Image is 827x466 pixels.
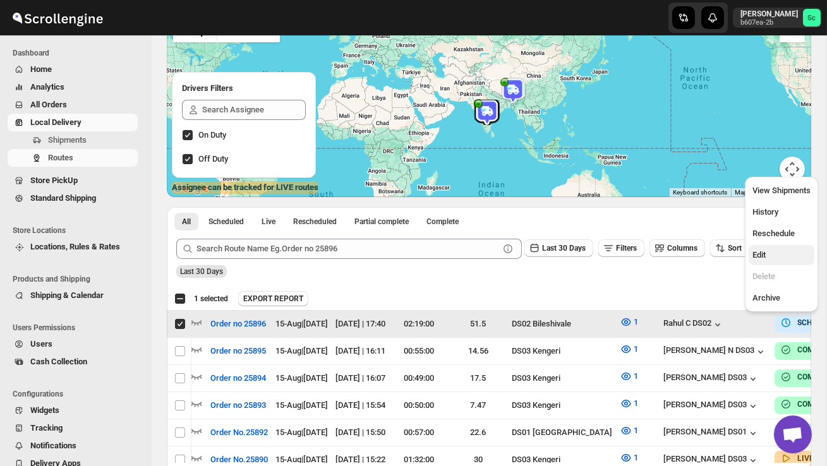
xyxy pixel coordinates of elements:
[203,341,274,361] button: Order no 25895
[393,318,445,330] div: 02:19:00
[10,2,105,33] img: ScrollEngine
[30,193,96,203] span: Standard Shipping
[426,217,459,227] span: Complete
[180,267,223,276] span: Last 30 Days
[663,400,759,412] button: [PERSON_NAME] DS03
[8,61,138,78] button: Home
[8,131,138,149] button: Shipments
[512,399,612,412] div: DS03 Kengeri
[634,426,638,435] span: 1
[634,344,638,354] span: 1
[393,399,445,412] div: 00:50:00
[612,366,646,386] button: 1
[512,372,612,385] div: DS03 Kengeri
[673,188,727,197] button: Keyboard shortcuts
[634,317,638,326] span: 1
[8,353,138,371] button: Cash Collection
[30,100,67,109] span: All Orders
[728,244,742,253] span: Sort
[210,318,266,330] span: Order no 25896
[452,372,504,385] div: 17.5
[243,294,303,304] span: EXPORT REPORT
[752,293,780,302] span: Archive
[13,389,143,399] span: Configurations
[8,335,138,353] button: Users
[740,9,798,19] p: [PERSON_NAME]
[752,229,795,238] span: Reschedule
[48,153,73,162] span: Routes
[174,213,198,230] button: All routes
[203,395,274,415] button: Order no 25893
[8,437,138,455] button: Notifications
[524,239,593,257] button: Last 30 Days
[210,426,268,439] span: Order No.25892
[182,82,306,95] h2: Drivers Filters
[198,154,228,164] span: Off Duty
[48,135,87,145] span: Shipments
[612,339,646,359] button: 1
[30,405,59,415] span: Widgets
[452,318,504,330] div: 51.5
[196,239,499,259] input: Search Route Name Eg.Order no 25896
[8,149,138,167] button: Routes
[335,372,385,385] div: [DATE] | 16:07
[634,453,638,462] span: 1
[30,242,120,251] span: Locations, Rules & Rates
[293,217,337,227] span: Rescheduled
[740,19,798,27] p: b607ea-2b
[663,427,759,439] div: [PERSON_NAME] DS01
[803,9,821,27] span: Sanjay chetri
[8,419,138,437] button: Tracking
[30,423,63,433] span: Tracking
[393,345,445,357] div: 00:55:00
[667,244,697,253] span: Columns
[198,130,226,140] span: On Duty
[663,345,767,358] div: [PERSON_NAME] N DS03
[13,48,143,58] span: Dashboard
[202,100,306,120] input: Search Assignee
[30,441,76,450] span: Notifications
[275,373,328,383] span: 15-Aug | [DATE]
[262,217,275,227] span: Live
[13,225,143,236] span: Store Locations
[275,319,328,328] span: 15-Aug | [DATE]
[275,427,328,437] span: 15-Aug | [DATE]
[733,8,822,28] button: User menu
[30,64,52,74] span: Home
[30,290,104,300] span: Shipping & Calendar
[210,453,268,466] span: Order No.25890
[203,368,274,388] button: Order no 25894
[512,453,612,466] div: DS03 Kengeri
[8,96,138,114] button: All Orders
[735,189,782,196] span: Map data ©2025
[203,422,275,443] button: Order No.25892
[275,455,328,464] span: 15-Aug | [DATE]
[170,181,212,197] a: Open this area in Google Maps (opens a new window)
[210,399,266,412] span: Order no 25893
[774,415,812,453] a: Open chat
[335,345,385,357] div: [DATE] | 16:11
[452,453,504,466] div: 30
[612,393,646,414] button: 1
[335,453,385,466] div: [DATE] | 15:22
[752,186,811,195] span: View Shipments
[780,452,814,465] button: LIVE
[808,14,816,22] text: Sc
[797,454,814,463] b: LIVE
[452,345,504,357] div: 14.56
[13,323,143,333] span: Users Permissions
[393,372,445,385] div: 00:49:00
[335,399,385,412] div: [DATE] | 15:54
[335,426,385,439] div: [DATE] | 15:50
[8,238,138,256] button: Locations, Rules & Rates
[13,274,143,284] span: Products and Shipping
[30,339,52,349] span: Users
[238,291,308,306] button: EXPORT REPORT
[752,207,778,217] span: History
[663,373,759,385] button: [PERSON_NAME] DS03
[8,287,138,304] button: Shipping & Calendar
[634,398,638,408] span: 1
[182,217,191,227] span: All
[512,345,612,357] div: DS03 Kengeri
